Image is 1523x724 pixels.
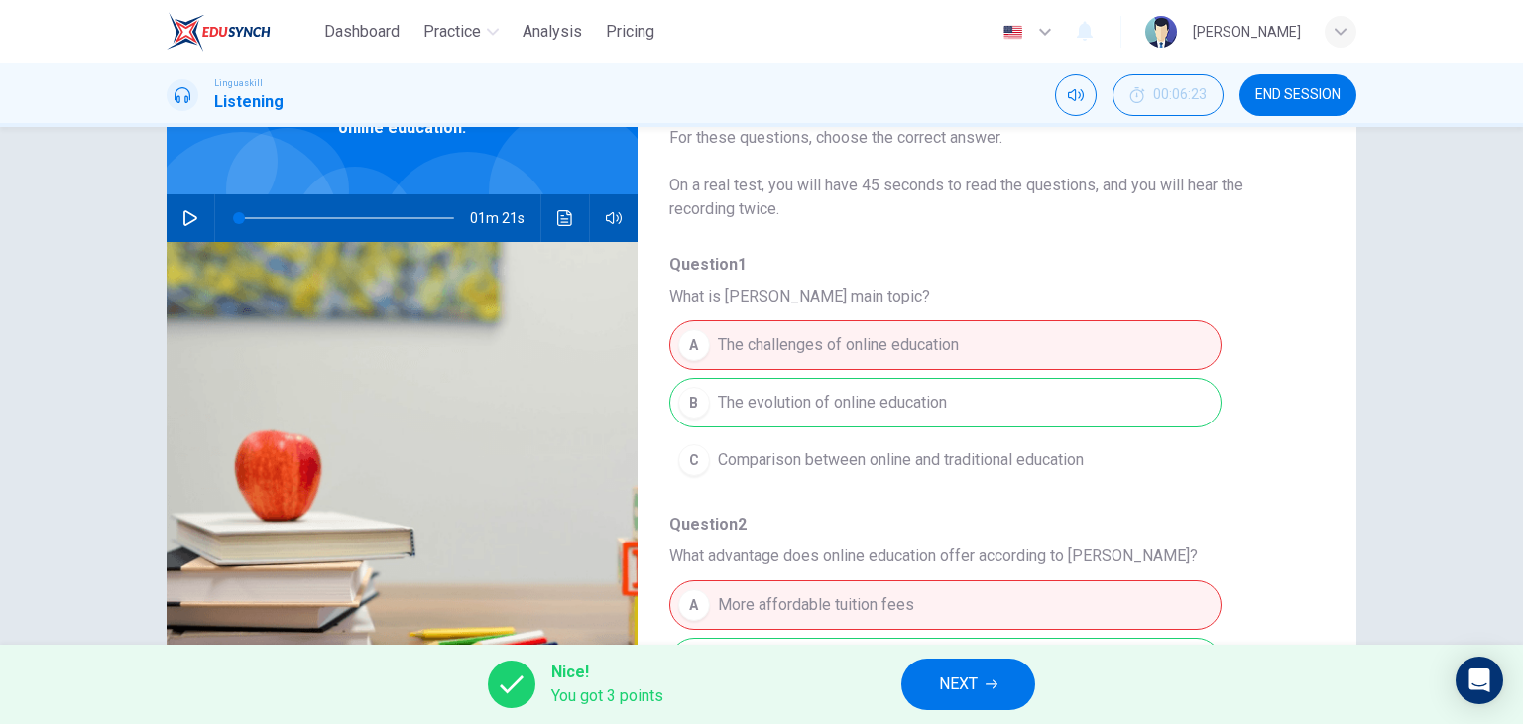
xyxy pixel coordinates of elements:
span: 01m 21s [470,194,540,242]
span: What advantage does online education offer according to [PERSON_NAME]? [669,544,1293,568]
img: Profile picture [1145,16,1177,48]
span: Pricing [606,20,654,44]
div: Open Intercom Messenger [1456,657,1503,704]
div: Mute [1055,74,1097,116]
button: Click to see the audio transcription [549,194,581,242]
span: What is [PERSON_NAME] main topic? [669,285,1293,308]
span: On a real test, you will have 45 seconds to read the questions, and you will hear the recording t... [669,174,1293,221]
button: Analysis [515,14,590,50]
div: [PERSON_NAME] [1193,20,1301,44]
a: EduSynch logo [167,12,316,52]
span: 00:06:23 [1153,87,1207,103]
div: Hide [1113,74,1224,116]
span: Analysis [523,20,582,44]
button: END SESSION [1239,74,1356,116]
span: Dashboard [324,20,400,44]
span: You got 3 points [551,684,663,708]
h1: Listening [214,90,284,114]
img: en [1000,25,1025,40]
button: Dashboard [316,14,408,50]
span: END SESSION [1255,87,1341,103]
button: NEXT [901,659,1035,710]
span: Linguaskill [214,76,263,90]
span: NEXT [939,670,978,698]
span: Practice [423,20,481,44]
img: Listen to Emma Johnson, a specialist of online learning, discussing the evolution of online educa... [167,242,638,704]
span: Question 2 [669,513,1293,537]
button: Practice [415,14,507,50]
img: EduSynch logo [167,12,271,52]
span: Question 1 [669,253,1293,277]
button: Pricing [598,14,662,50]
button: 00:06:23 [1113,74,1224,116]
span: Nice! [551,661,663,684]
span: For these questions, choose the correct answer. [669,126,1293,150]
